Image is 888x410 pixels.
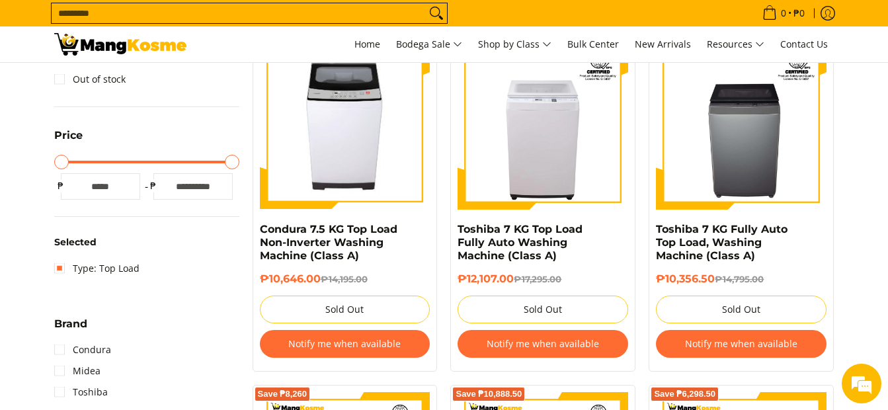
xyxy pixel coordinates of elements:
a: Home [348,26,387,62]
del: ₱17,295.00 [514,274,561,284]
img: Toshiba 7 KG Top Load Fully Auto Washing Machine (Class A) [458,39,628,210]
span: Save ₱10,888.50 [456,390,522,398]
span: Resources [707,36,764,53]
a: Bodega Sale [389,26,469,62]
a: Midea [54,360,101,382]
img: Washing Machines l Mang Kosme: Home Appliances Warehouse Sale Partner Top Load [54,33,186,56]
button: Notify me when available [260,330,430,358]
del: ₱14,195.00 [321,274,368,284]
span: Save ₱8,260 [258,390,307,398]
a: Toshiba 7 KG Top Load Fully Auto Washing Machine (Class A) [458,223,583,262]
span: ₱ [147,179,160,192]
summary: Open [54,319,87,339]
button: Notify me when available [656,330,827,358]
h6: ₱10,356.50 [656,272,827,286]
span: 0 [779,9,788,18]
nav: Main Menu [200,26,834,62]
button: Sold Out [656,296,827,323]
a: Bulk Center [561,26,626,62]
span: Home [354,38,380,50]
span: Price [54,130,83,141]
span: Shop by Class [478,36,551,53]
a: Shop by Class [471,26,558,62]
a: Toshiba 7 KG Fully Auto Top Load, Washing Machine (Class A) [656,223,787,262]
span: Brand [54,319,87,329]
a: New Arrivals [628,26,698,62]
span: Bodega Sale [396,36,462,53]
button: Search [426,3,447,23]
span: ₱0 [791,9,807,18]
a: Out of stock [54,69,126,90]
a: Toshiba [54,382,108,403]
img: Toshiba 7 KG Fully Auto Top Load, Washing Machine (Class A) [656,39,827,210]
h6: ₱10,646.00 [260,272,430,286]
a: Condura [54,339,111,360]
button: Sold Out [260,296,430,323]
span: New Arrivals [635,38,691,50]
button: Notify me when available [458,330,628,358]
span: Contact Us [780,38,828,50]
span: Bulk Center [567,38,619,50]
button: Sold Out [458,296,628,323]
summary: Open [54,130,83,151]
a: Condura 7.5 KG Top Load Non-Inverter Washing Machine (Class A) [260,223,397,262]
a: Resources [700,26,771,62]
h6: ₱12,107.00 [458,272,628,286]
del: ₱14,795.00 [715,274,764,284]
span: ₱ [54,179,67,192]
img: condura-7.5kg-topload-non-inverter-washing-machine-class-c-full-view-mang-kosme [265,39,425,210]
span: • [758,6,809,20]
span: Save ₱6,298.50 [654,390,715,398]
a: Contact Us [774,26,834,62]
a: Type: Top Load [54,258,140,279]
h6: Selected [54,237,239,249]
